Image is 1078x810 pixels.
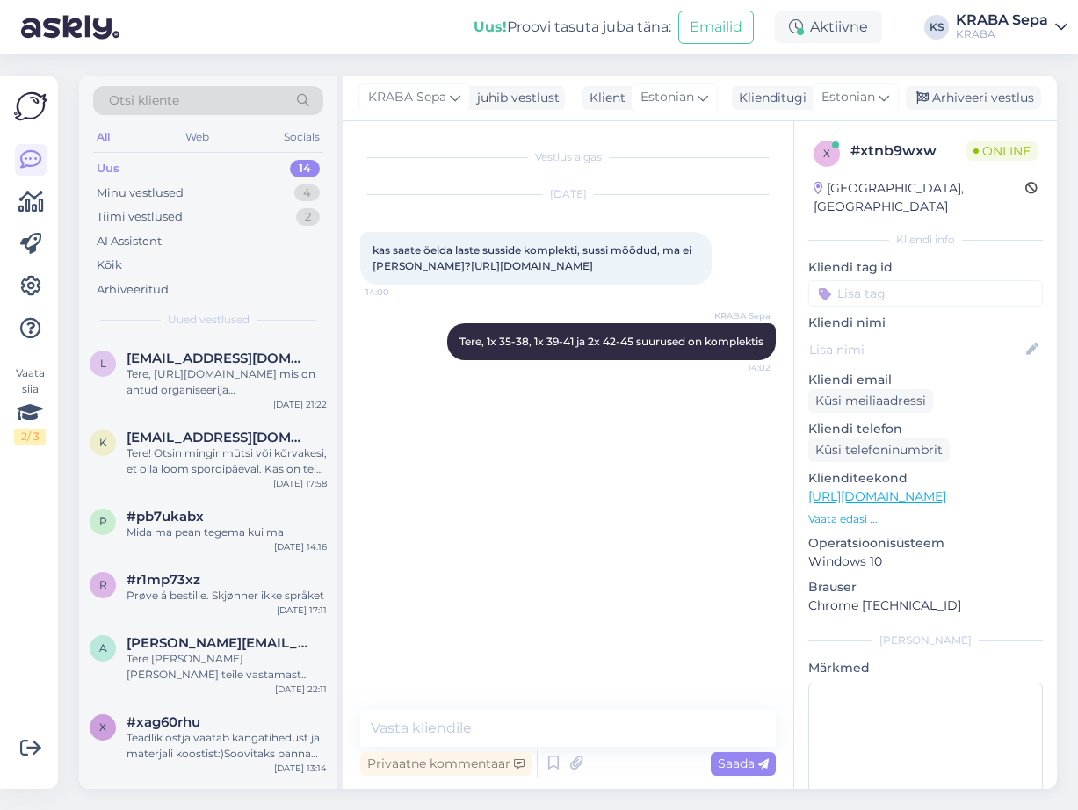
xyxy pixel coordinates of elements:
[808,659,1043,677] p: Märkmed
[808,438,950,462] div: Küsi telefoninumbrit
[640,88,694,107] span: Estonian
[127,524,327,540] div: Mida ma pean tegema kui ma
[274,762,327,775] div: [DATE] 13:14
[705,361,771,374] span: 14:02
[956,27,1048,41] div: KRABA
[275,683,327,696] div: [DATE] 22:11
[127,651,327,683] div: Tere [PERSON_NAME] [PERSON_NAME] teile vastamast [GEOGRAPHIC_DATA] sepa turu noored müüjannad ma ...
[273,477,327,490] div: [DATE] 17:58
[290,160,320,177] div: 14
[360,186,776,202] div: [DATE]
[459,335,763,348] span: Tere, 1x 35-38, 1x 39-41 ja 2x 42-45 suurused on komplektis
[470,89,560,107] div: juhib vestlust
[775,11,882,43] div: Aktiivne
[127,714,200,730] span: #xag60rhu
[127,572,200,588] span: #r1mp73xz
[127,588,327,604] div: Prøve å bestille. Skjønner ikke språket
[808,511,1043,527] p: Vaata edasi ...
[97,281,169,299] div: Arhiveeritud
[127,730,327,762] div: Teadlik ostja vaatab kangatihedust ja materjali koostist:)Soovitaks panna täpsemat infot kodulehe...
[99,515,107,528] span: p
[127,445,327,477] div: Tere! Otsin mingir mütsi või kõrvakesi, et olla loom spordipäeval. Kas on teie poes oleks midagi ...
[294,184,320,202] div: 4
[906,86,1041,110] div: Arhiveeri vestlus
[956,13,1048,27] div: KRABA Sepa
[809,340,1023,359] input: Lisa nimi
[360,149,776,165] div: Vestlus algas
[97,208,183,226] div: Tiimi vestlused
[808,280,1043,307] input: Lisa tag
[814,179,1025,216] div: [GEOGRAPHIC_DATA], [GEOGRAPHIC_DATA]
[97,184,184,202] div: Minu vestlused
[99,578,107,591] span: r
[368,88,446,107] span: KRABA Sepa
[109,91,179,110] span: Otsi kliente
[168,312,250,328] span: Uued vestlused
[732,89,807,107] div: Klienditugi
[360,752,532,776] div: Privaatne kommentaar
[582,89,626,107] div: Klient
[14,429,46,445] div: 2 / 3
[808,633,1043,648] div: [PERSON_NAME]
[277,604,327,617] div: [DATE] 17:11
[474,17,671,38] div: Proovi tasuta juba täna:
[93,126,113,148] div: All
[808,534,1043,553] p: Operatsioonisüsteem
[365,286,431,299] span: 14:00
[808,232,1043,248] div: Kliendi info
[808,420,1043,438] p: Kliendi telefon
[808,553,1043,571] p: Windows 10
[705,309,771,322] span: KRABA Sepa
[924,15,949,40] div: KS
[280,126,323,148] div: Socials
[127,430,309,445] span: kivirahkmirtelmia@gmail.com
[808,578,1043,597] p: Brauser
[956,13,1067,41] a: KRABA SepaKRABA
[127,635,309,651] span: allan.matt19@gmail.com
[14,90,47,123] img: Askly Logo
[100,357,106,370] span: l
[718,756,769,771] span: Saada
[808,488,946,504] a: [URL][DOMAIN_NAME]
[808,469,1043,488] p: Klienditeekond
[182,126,213,148] div: Web
[97,233,162,250] div: AI Assistent
[127,366,327,398] div: Tere, [URL][DOMAIN_NAME] mis on antud organiseerija [PERSON_NAME]?
[274,540,327,553] div: [DATE] 14:16
[808,389,933,413] div: Küsi meiliaadressi
[823,147,830,160] span: x
[14,365,46,445] div: Vaata siia
[966,141,1038,161] span: Online
[808,371,1043,389] p: Kliendi email
[273,398,327,411] div: [DATE] 21:22
[850,141,966,162] div: # xtnb9wxw
[99,641,107,655] span: a
[474,18,507,35] b: Uus!
[808,258,1043,277] p: Kliendi tag'id
[127,509,204,524] span: #pb7ukabx
[471,259,593,272] a: [URL][DOMAIN_NAME]
[373,243,694,272] span: kas saate öelda laste susside komplekti, sussi mõõdud, ma ei [PERSON_NAME]?
[296,208,320,226] div: 2
[808,597,1043,615] p: Chrome [TECHNICAL_ID]
[99,720,106,734] span: x
[808,314,1043,332] p: Kliendi nimi
[97,257,122,274] div: Kõik
[821,88,875,107] span: Estonian
[127,351,309,366] span: liisbetkukk@gmail.com
[678,11,754,44] button: Emailid
[97,160,119,177] div: Uus
[99,436,107,449] span: k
